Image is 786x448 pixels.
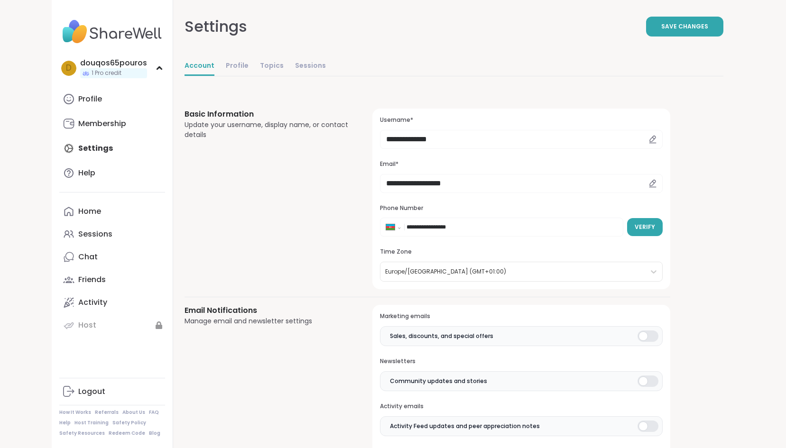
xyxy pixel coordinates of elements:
[646,17,723,37] button: Save Changes
[59,162,165,184] a: Help
[390,332,493,340] span: Sales, discounts, and special offers
[78,94,102,104] div: Profile
[59,200,165,223] a: Home
[59,409,91,416] a: How It Works
[59,246,165,268] a: Chat
[59,314,165,337] a: Host
[78,168,95,178] div: Help
[149,430,160,437] a: Blog
[185,316,350,326] div: Manage email and newsletter settings
[380,116,662,124] h3: Username*
[78,206,101,217] div: Home
[59,420,71,426] a: Help
[59,268,165,291] a: Friends
[59,430,105,437] a: Safety Resources
[185,15,247,38] div: Settings
[185,57,214,76] a: Account
[122,409,145,416] a: About Us
[78,320,96,330] div: Host
[80,58,147,68] div: douqos65pouros
[109,430,145,437] a: Redeem Code
[295,57,326,76] a: Sessions
[92,69,121,77] span: 1 Pro credit
[59,380,165,403] a: Logout
[185,109,350,120] h3: Basic Information
[74,420,109,426] a: Host Training
[185,305,350,316] h3: Email Notifications
[78,274,106,285] div: Friends
[260,57,284,76] a: Topics
[390,377,487,385] span: Community updates and stories
[380,402,662,411] h3: Activity emails
[95,409,119,416] a: Referrals
[78,229,112,239] div: Sessions
[112,420,146,426] a: Safety Policy
[380,248,662,256] h3: Time Zone
[59,15,165,48] img: ShareWell Nav Logo
[78,252,98,262] div: Chat
[66,62,72,74] span: d
[78,297,107,308] div: Activity
[380,160,662,168] h3: Email*
[149,409,159,416] a: FAQ
[78,386,105,397] div: Logout
[380,357,662,366] h3: Newsletters
[627,218,663,236] button: Verify
[78,119,126,129] div: Membership
[226,57,249,76] a: Profile
[390,422,540,430] span: Activity Feed updates and peer appreciation notes
[59,223,165,246] a: Sessions
[380,312,662,320] h3: Marketing emails
[59,88,165,110] a: Profile
[59,112,165,135] a: Membership
[380,204,662,212] h3: Phone Number
[185,120,350,140] div: Update your username, display name, or contact details
[59,291,165,314] a: Activity
[661,22,708,31] span: Save Changes
[635,223,655,231] span: Verify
